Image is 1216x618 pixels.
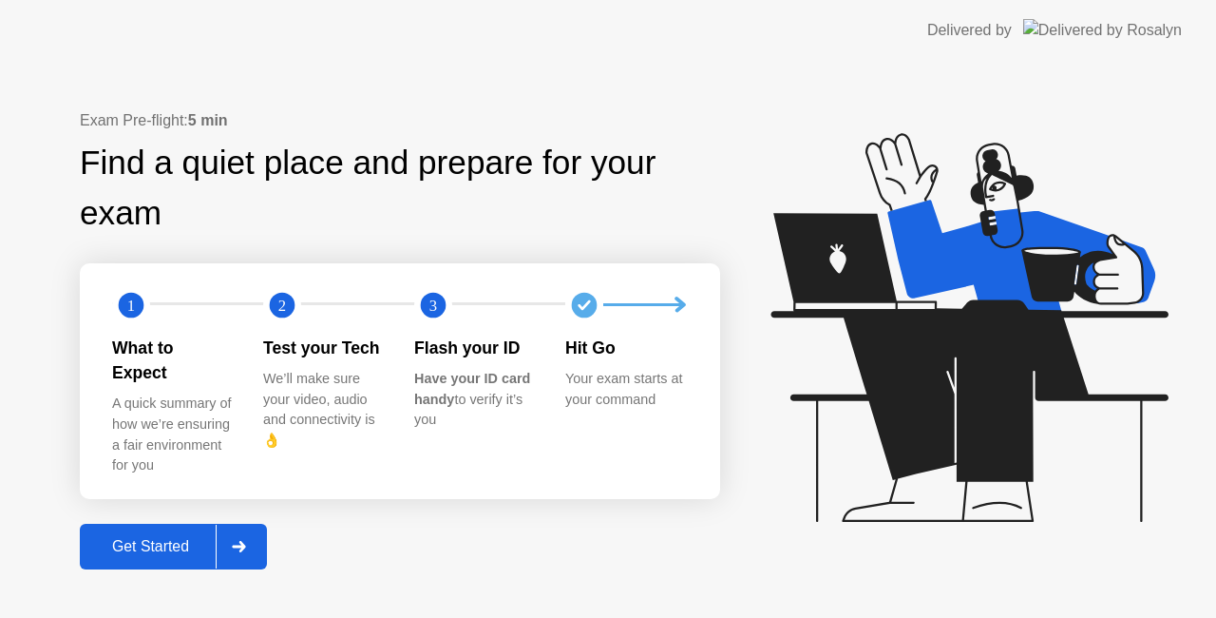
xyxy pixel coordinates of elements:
div: We’ll make sure your video, audio and connectivity is 👌 [263,369,384,451]
text: 3 [429,296,437,314]
b: Have your ID card handy [414,371,530,407]
img: Delivered by Rosalyn [1023,19,1182,41]
div: Test your Tech [263,336,384,360]
div: Get Started [85,538,216,555]
div: Exam Pre-flight: [80,109,720,132]
div: Hit Go [565,336,686,360]
text: 2 [278,296,286,314]
div: Flash your ID [414,336,535,360]
div: to verify it’s you [414,369,535,431]
div: Delivered by [927,19,1012,42]
div: Find a quiet place and prepare for your exam [80,138,720,239]
button: Get Started [80,524,267,570]
div: What to Expect [112,336,233,386]
text: 1 [127,296,135,314]
b: 5 min [188,112,228,128]
div: A quick summary of how we’re ensuring a fair environment for you [112,394,233,475]
div: Your exam starts at your command [565,369,686,410]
